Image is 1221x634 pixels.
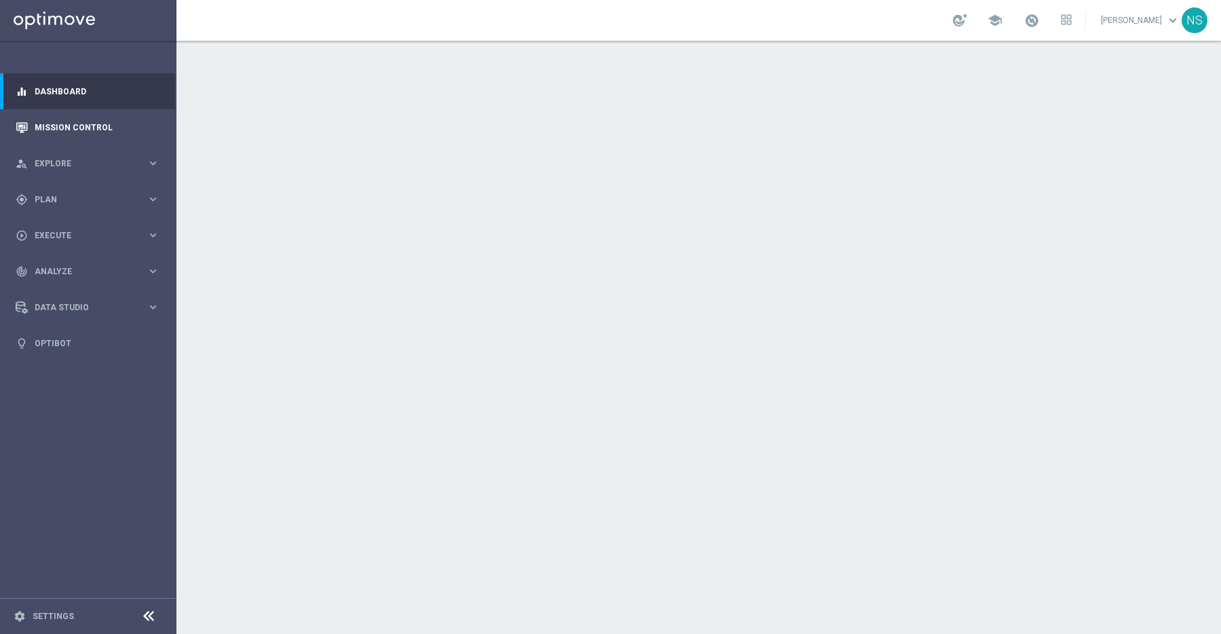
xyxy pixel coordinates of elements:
[15,230,160,241] button: play_circle_outline Execute keyboard_arrow_right
[16,73,159,109] div: Dashboard
[35,160,147,168] span: Explore
[16,157,28,170] i: person_search
[35,303,147,312] span: Data Studio
[15,338,160,349] button: lightbulb Optibot
[147,193,159,206] i: keyboard_arrow_right
[35,325,159,361] a: Optibot
[16,193,28,206] i: gps_fixed
[35,231,147,240] span: Execute
[15,266,160,277] button: track_changes Analyze keyboard_arrow_right
[35,195,147,204] span: Plan
[147,265,159,278] i: keyboard_arrow_right
[15,122,160,133] button: Mission Control
[15,158,160,169] button: person_search Explore keyboard_arrow_right
[1100,10,1182,31] a: [PERSON_NAME]keyboard_arrow_down
[16,86,28,98] i: equalizer
[988,13,1002,28] span: school
[147,301,159,314] i: keyboard_arrow_right
[14,610,26,622] i: settings
[16,229,28,242] i: play_circle_outline
[16,337,28,350] i: lightbulb
[1165,13,1180,28] span: keyboard_arrow_down
[1182,7,1207,33] div: NS
[16,157,147,170] div: Explore
[147,157,159,170] i: keyboard_arrow_right
[35,73,159,109] a: Dashboard
[147,229,159,242] i: keyboard_arrow_right
[16,265,28,278] i: track_changes
[35,267,147,276] span: Analyze
[33,612,74,620] a: Settings
[16,325,159,361] div: Optibot
[15,302,160,313] button: Data Studio keyboard_arrow_right
[15,194,160,205] button: gps_fixed Plan keyboard_arrow_right
[35,109,159,145] a: Mission Control
[16,301,147,314] div: Data Studio
[16,265,147,278] div: Analyze
[16,109,159,145] div: Mission Control
[15,86,160,97] button: equalizer Dashboard
[16,193,147,206] div: Plan
[16,229,147,242] div: Execute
